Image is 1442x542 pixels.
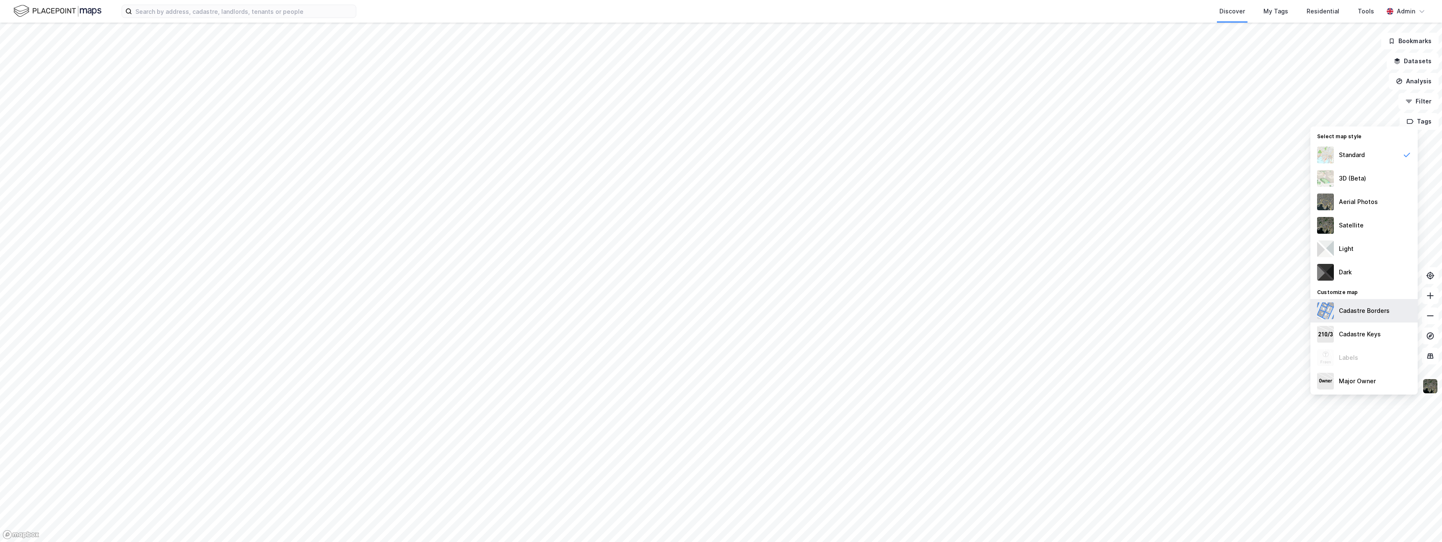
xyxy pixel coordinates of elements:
div: My Tags [1263,6,1288,16]
img: luj3wr1y2y3+OchiMxRmMxRlscgabnMEmZ7DJGWxyBpucwSZnsMkZbHIGm5zBJmewyRlscgabnMEmZ7DJGWxyBpucwSZnsMkZ... [1317,240,1334,257]
img: cadastreBorders.cfe08de4b5ddd52a10de.jpeg [1317,302,1334,319]
div: 3D (Beta) [1339,173,1366,183]
iframe: Chat Widget [1400,502,1442,542]
div: Light [1339,244,1354,254]
div: Labels [1339,353,1358,363]
input: Search by address, cadastre, landlords, tenants or people [132,5,356,18]
div: Widżet czatu [1400,502,1442,542]
img: Z [1317,147,1334,163]
button: Bookmarks [1381,33,1439,49]
img: majorOwner.b5e170eddb5c04bfeeff.jpeg [1317,373,1334,390]
div: Select map style [1310,128,1418,143]
div: Standard [1339,150,1365,160]
div: Major Owner [1339,376,1376,386]
img: logo.f888ab2527a4732fd821a326f86c7f29.svg [13,4,101,18]
img: 9k= [1422,378,1438,394]
div: Residential [1307,6,1339,16]
img: nCdM7BzjoCAAAAAElFTkSuQmCC [1317,264,1334,281]
div: Cadastre Keys [1339,329,1381,339]
div: Admin [1397,6,1415,16]
button: Analysis [1389,73,1439,90]
img: Z [1317,349,1334,366]
div: Cadastre Borders [1339,306,1390,316]
div: Aerial Photos [1339,197,1378,207]
button: Tags [1400,113,1439,130]
button: Datasets [1387,53,1439,70]
img: cadastreKeys.547ab17ec502f5a4ef2b.jpeg [1317,326,1334,343]
a: Mapbox homepage [3,530,39,539]
div: Tools [1358,6,1374,16]
div: Customize map [1310,284,1418,299]
img: Z [1317,170,1334,187]
div: Dark [1339,267,1352,277]
div: Discover [1219,6,1245,16]
img: 9k= [1317,217,1334,234]
div: Satellite [1339,220,1364,230]
img: Z [1317,194,1334,210]
button: Filter [1398,93,1439,110]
